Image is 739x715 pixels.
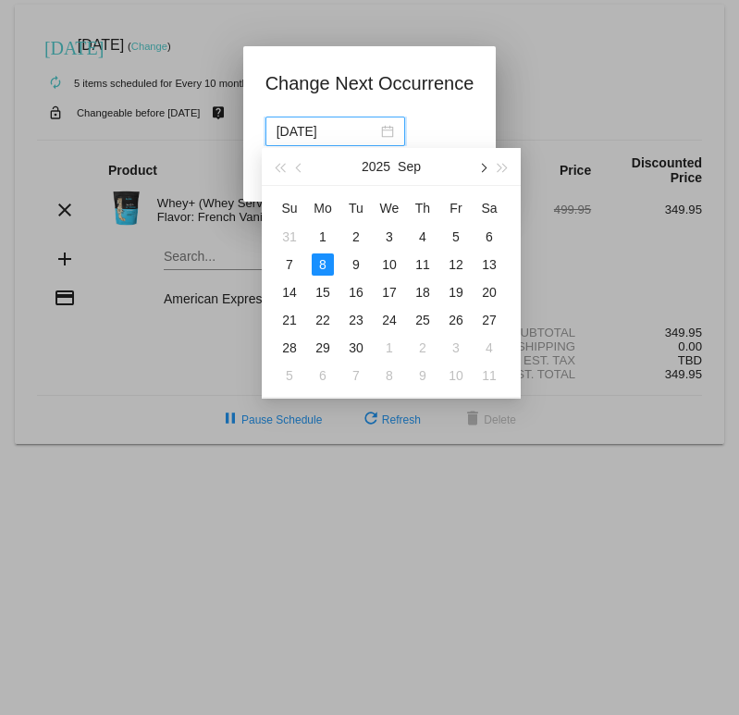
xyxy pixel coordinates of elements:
div: 5 [278,364,301,387]
div: 29 [312,337,334,359]
td: 9/14/2025 [273,278,306,306]
div: 11 [412,253,434,276]
td: 10/10/2025 [439,362,473,389]
div: 10 [445,364,467,387]
div: 4 [478,337,500,359]
td: 8/31/2025 [273,223,306,251]
td: 9/9/2025 [339,251,373,278]
div: 1 [378,337,400,359]
td: 9/21/2025 [273,306,306,334]
button: Sep [398,148,421,185]
td: 9/23/2025 [339,306,373,334]
td: 9/15/2025 [306,278,339,306]
td: 9/10/2025 [373,251,406,278]
button: 2025 [362,148,390,185]
td: 10/7/2025 [339,362,373,389]
div: 20 [478,281,500,303]
div: 19 [445,281,467,303]
div: 26 [445,309,467,331]
td: 9/22/2025 [306,306,339,334]
td: 9/12/2025 [439,251,473,278]
div: 30 [345,337,367,359]
div: 9 [345,253,367,276]
td: 10/3/2025 [439,334,473,362]
div: 6 [478,226,500,248]
th: Wed [373,193,406,223]
th: Thu [406,193,439,223]
h1: Change Next Occurrence [265,68,474,98]
th: Sun [273,193,306,223]
td: 9/16/2025 [339,278,373,306]
div: 18 [412,281,434,303]
div: 15 [312,281,334,303]
div: 28 [278,337,301,359]
td: 9/28/2025 [273,334,306,362]
td: 9/20/2025 [473,278,506,306]
div: 4 [412,226,434,248]
td: 9/8/2025 [306,251,339,278]
button: Next month (PageDown) [472,148,492,185]
th: Tue [339,193,373,223]
td: 9/30/2025 [339,334,373,362]
div: 8 [378,364,400,387]
div: 2 [345,226,367,248]
div: 23 [345,309,367,331]
td: 9/6/2025 [473,223,506,251]
td: 9/19/2025 [439,278,473,306]
div: 27 [478,309,500,331]
td: 9/1/2025 [306,223,339,251]
td: 9/7/2025 [273,251,306,278]
div: 24 [378,309,400,331]
div: 6 [312,364,334,387]
th: Sat [473,193,506,223]
div: 17 [378,281,400,303]
td: 10/6/2025 [306,362,339,389]
div: 16 [345,281,367,303]
td: 10/5/2025 [273,362,306,389]
td: 9/26/2025 [439,306,473,334]
div: 11 [478,364,500,387]
div: 5 [445,226,467,248]
button: Last year (Control + left) [269,148,289,185]
div: 25 [412,309,434,331]
td: 9/3/2025 [373,223,406,251]
td: 9/29/2025 [306,334,339,362]
td: 9/4/2025 [406,223,439,251]
td: 9/2/2025 [339,223,373,251]
td: 9/24/2025 [373,306,406,334]
th: Mon [306,193,339,223]
div: 9 [412,364,434,387]
td: 10/8/2025 [373,362,406,389]
td: 9/27/2025 [473,306,506,334]
div: 13 [478,253,500,276]
div: 22 [312,309,334,331]
div: 8 [312,253,334,276]
div: 2 [412,337,434,359]
div: 3 [445,337,467,359]
div: 31 [278,226,301,248]
td: 9/18/2025 [406,278,439,306]
td: 9/5/2025 [439,223,473,251]
div: 1 [312,226,334,248]
td: 10/1/2025 [373,334,406,362]
td: 9/25/2025 [406,306,439,334]
th: Fri [439,193,473,223]
div: 12 [445,253,467,276]
td: 10/4/2025 [473,334,506,362]
button: Previous month (PageUp) [289,148,310,185]
div: 3 [378,226,400,248]
div: 7 [278,253,301,276]
div: 7 [345,364,367,387]
button: Next year (Control + right) [493,148,513,185]
td: 10/11/2025 [473,362,506,389]
div: 21 [278,309,301,331]
div: 10 [378,253,400,276]
td: 9/11/2025 [406,251,439,278]
input: Select date [277,121,377,142]
td: 10/9/2025 [406,362,439,389]
div: 14 [278,281,301,303]
td: 9/13/2025 [473,251,506,278]
td: 10/2/2025 [406,334,439,362]
td: 9/17/2025 [373,278,406,306]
